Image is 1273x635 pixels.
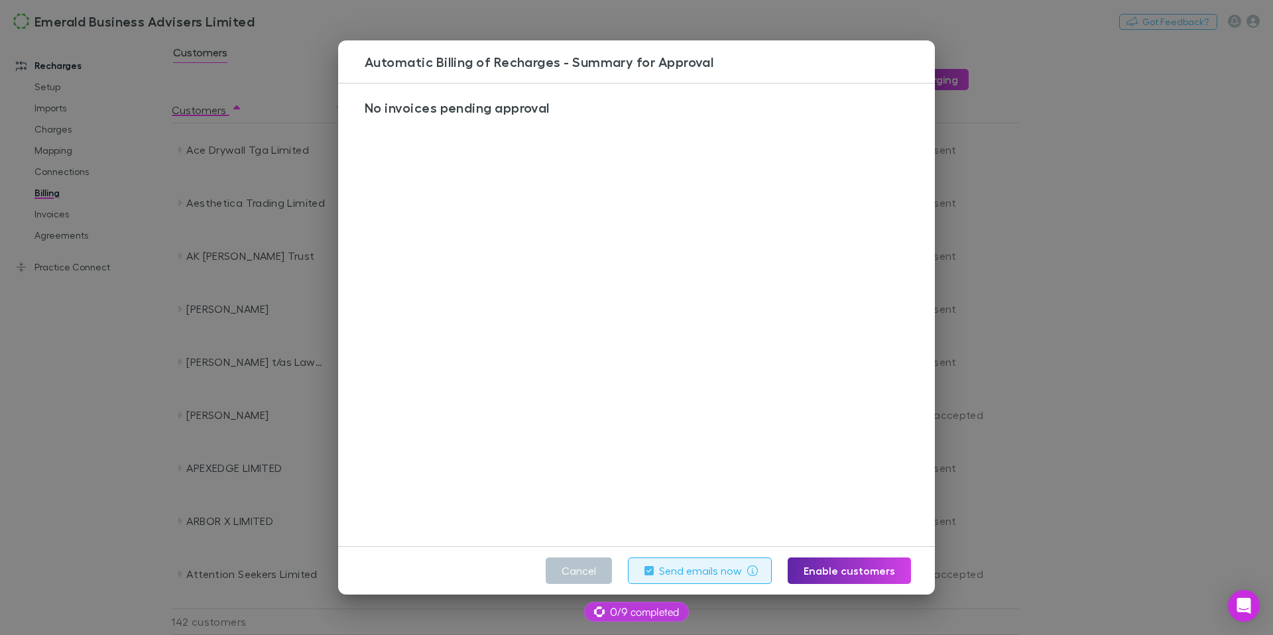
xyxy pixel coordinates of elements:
h3: Automatic Billing of Recharges - Summary for Approval [359,54,935,70]
h3: No invoices pending approval [354,99,919,115]
label: Send emails now [659,563,742,579]
div: Open Intercom Messenger [1228,590,1260,622]
button: Cancel [546,557,612,584]
button: Enable customers [788,557,911,584]
button: Send emails now [628,557,772,584]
